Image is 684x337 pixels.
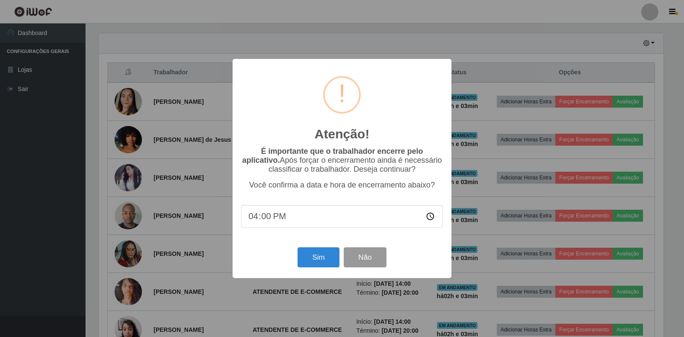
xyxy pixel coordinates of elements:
button: Sim [298,247,339,267]
h2: Atenção! [315,126,369,142]
b: É importante que o trabalhador encerre pelo aplicativo. [242,147,423,164]
p: Você confirma a data e hora de encerramento abaixo? [241,181,443,190]
p: Após forçar o encerramento ainda é necessário classificar o trabalhador. Deseja continuar? [241,147,443,174]
button: Não [344,247,386,267]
